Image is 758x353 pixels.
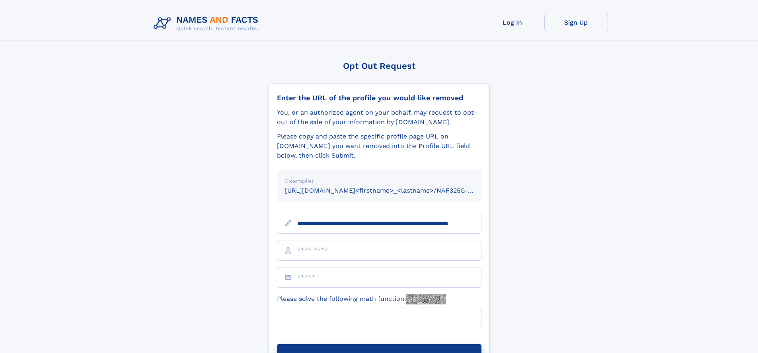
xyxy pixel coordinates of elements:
[277,108,481,127] div: You, or an authorized agent on your behalf, may request to opt-out of the sale of your informatio...
[481,13,544,32] a: Log In
[277,132,481,160] div: Please copy and paste the specific profile page URL on [DOMAIN_NAME] you want removed into the Pr...
[544,13,608,32] a: Sign Up
[277,294,446,304] label: Please solve the following math function:
[277,94,481,102] div: Enter the URL of the profile you would like removed
[285,176,474,186] div: Example:
[285,187,497,194] small: [URL][DOMAIN_NAME]<firstname>_<lastname>/NAF325G-xxxxxxxx
[269,61,490,71] div: Opt Out Request
[150,13,265,34] img: Logo Names and Facts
